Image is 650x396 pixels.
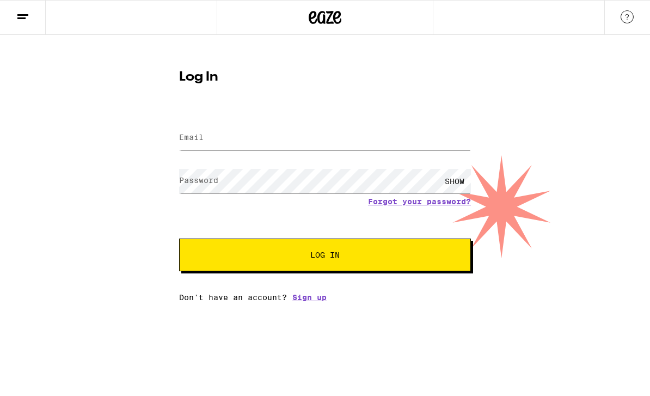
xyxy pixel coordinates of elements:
[179,176,218,185] label: Password
[179,133,204,142] label: Email
[438,169,471,193] div: SHOW
[179,71,471,84] h1: Log In
[179,239,471,271] button: Log In
[368,197,471,206] a: Forgot your password?
[179,126,471,150] input: Email
[310,251,340,259] span: Log In
[179,293,471,302] div: Don't have an account?
[292,293,327,302] a: Sign up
